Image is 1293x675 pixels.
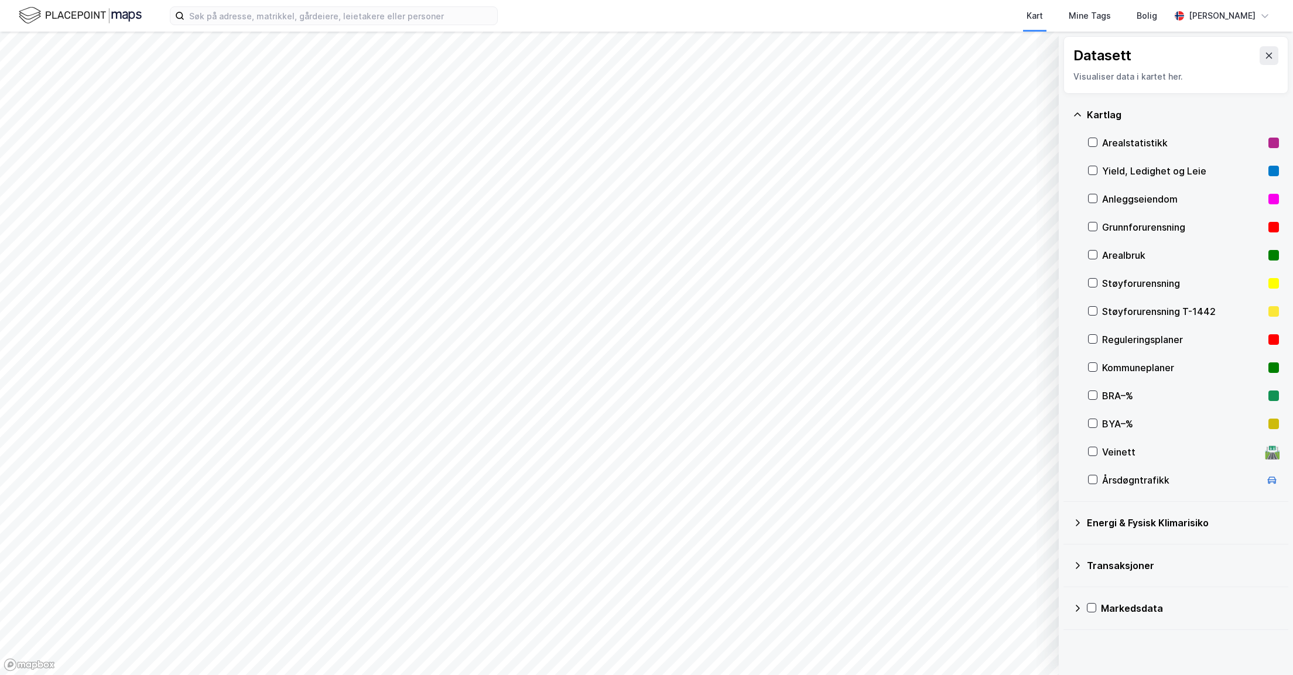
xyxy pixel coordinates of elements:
[1087,108,1279,122] div: Kartlag
[1234,619,1293,675] iframe: Chat Widget
[4,658,55,671] a: Mapbox homepage
[1087,516,1279,530] div: Energi & Fysisk Klimarisiko
[1069,9,1111,23] div: Mine Tags
[1189,9,1256,23] div: [PERSON_NAME]
[1102,333,1264,347] div: Reguleringsplaner
[1102,192,1264,206] div: Anleggseiendom
[1102,248,1264,262] div: Arealbruk
[1102,389,1264,403] div: BRA–%
[1102,164,1264,178] div: Yield, Ledighet og Leie
[1102,276,1264,290] div: Støyforurensning
[1264,444,1280,460] div: 🛣️
[1137,9,1157,23] div: Bolig
[1234,619,1293,675] div: Kontrollprogram for chat
[1101,601,1279,615] div: Markedsdata
[1102,445,1260,459] div: Veinett
[1073,46,1131,65] div: Datasett
[1102,220,1264,234] div: Grunnforurensning
[184,7,497,25] input: Søk på adresse, matrikkel, gårdeiere, leietakere eller personer
[1102,417,1264,431] div: BYA–%
[1102,304,1264,318] div: Støyforurensning T-1442
[1073,70,1278,84] div: Visualiser data i kartet her.
[1087,558,1279,573] div: Transaksjoner
[1027,9,1043,23] div: Kart
[1102,473,1260,487] div: Årsdøgntrafikk
[1102,361,1264,375] div: Kommuneplaner
[1102,136,1264,150] div: Arealstatistikk
[19,5,142,26] img: logo.f888ab2527a4732fd821a326f86c7f29.svg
